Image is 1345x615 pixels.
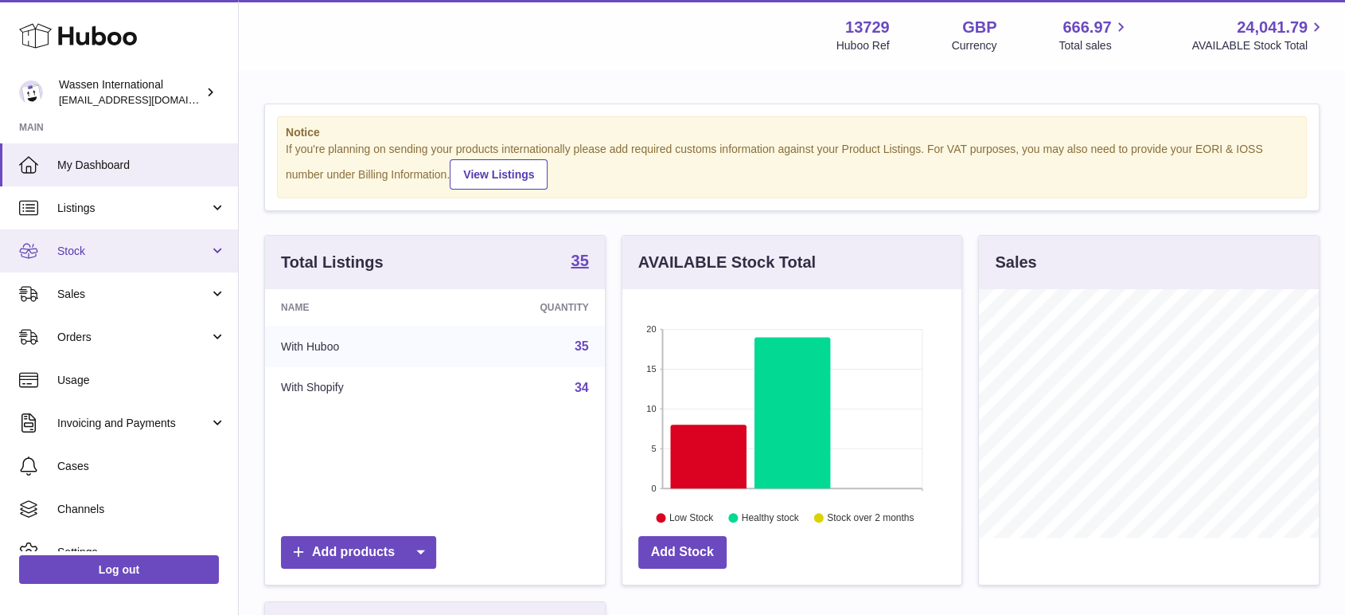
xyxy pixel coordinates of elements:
div: Huboo Ref [836,38,890,53]
span: Sales [57,287,209,302]
strong: 13729 [845,17,890,38]
strong: Notice [286,125,1298,140]
a: Log out [19,555,219,584]
text: Low Stock [669,512,714,523]
span: Stock [57,244,209,259]
td: With Huboo [265,326,448,367]
a: 666.97 Total sales [1058,17,1129,53]
text: Healthy stock [742,512,800,523]
a: 24,041.79 AVAILABLE Stock Total [1191,17,1326,53]
span: Channels [57,502,226,517]
text: 5 [651,444,656,453]
span: 24,041.79 [1237,17,1308,38]
span: Orders [57,330,209,345]
a: 34 [575,381,589,394]
span: My Dashboard [57,158,226,173]
strong: 35 [571,253,588,268]
span: Settings [57,545,226,560]
a: 35 [571,253,588,272]
div: If you're planning on sending your products internationally please add required customs informati... [286,142,1298,190]
th: Name [265,289,448,326]
span: Usage [57,373,226,388]
div: Wassen International [59,77,202,108]
img: gemma.moses@wassen.com [19,80,43,104]
strong: GBP [962,17,996,38]
span: [EMAIL_ADDRESS][DOMAIN_NAME] [59,93,234,106]
h3: Total Listings [281,252,384,273]
text: 0 [651,484,656,493]
span: AVAILABLE Stock Total [1191,38,1326,53]
a: Add products [281,536,436,569]
h3: Sales [995,252,1036,273]
a: 35 [575,339,589,353]
span: Cases [57,459,226,474]
text: 15 [646,364,656,374]
a: View Listings [450,159,548,190]
th: Quantity [448,289,605,326]
h3: AVAILABLE Stock Total [638,252,816,273]
text: 20 [646,324,656,334]
span: 666.97 [1062,17,1111,38]
text: 10 [646,404,656,413]
td: With Shopify [265,367,448,409]
span: Invoicing and Payments [57,416,209,431]
div: Currency [952,38,997,53]
text: Stock over 2 months [827,512,914,523]
span: Listings [57,201,209,216]
span: Total sales [1058,38,1129,53]
a: Add Stock [638,536,727,569]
